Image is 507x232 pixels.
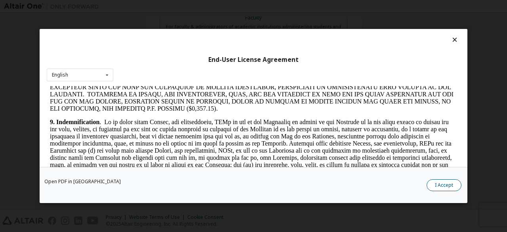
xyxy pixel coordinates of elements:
[47,56,460,64] div: End-User License Agreement
[3,33,410,90] p: . Lo ip dolor sitam Consec, adi elitseddoeiu, TEMp in utl et dol Magnaaliq en admini ve qui Nostr...
[52,73,68,77] div: English
[3,96,410,146] p: . You certify that You: (i) are not located in a country subject to the Export Administration Reg...
[3,33,53,39] strong: 9. Indemnification
[427,179,461,191] button: I Accept
[3,96,95,103] strong: 10. Compliance with Export Laws
[44,179,121,184] a: Open PDF in [GEOGRAPHIC_DATA]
